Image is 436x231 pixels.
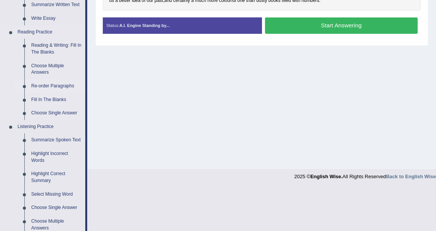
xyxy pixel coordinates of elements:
div: Status: [103,17,262,34]
div: 2025 © All Rights Reserved [294,169,436,180]
a: Highlight Incorrect Words [28,147,85,167]
button: Start Answering [265,17,418,34]
a: Highlight Correct Summary [28,167,85,187]
a: Choose Multiple Answers [28,59,85,79]
a: Reading Practice [14,25,85,39]
a: Back to English Wise [386,174,436,179]
a: Select Missing Word [28,188,85,201]
a: Write Essay [28,12,85,25]
a: Summarize Spoken Text [28,133,85,147]
a: Fill In The Blanks [28,93,85,107]
a: Choose Single Answer [28,106,85,120]
strong: A.I. Engine Standing by... [120,23,170,28]
strong: English Wise. [310,174,342,179]
a: Re-order Paragraphs [28,79,85,93]
a: Listening Practice [14,120,85,134]
a: Choose Single Answer [28,201,85,215]
a: Reading & Writing: Fill In The Blanks [28,39,85,59]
